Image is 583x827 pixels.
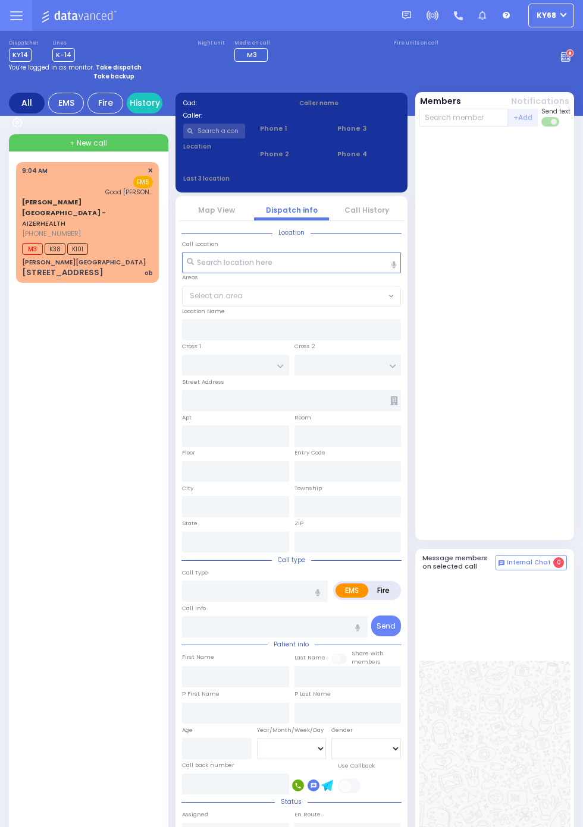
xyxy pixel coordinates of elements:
[9,93,45,113] div: All
[183,99,284,108] label: Cad:
[294,449,325,457] label: Entry Code
[22,197,106,217] span: [PERSON_NAME][GEOGRAPHIC_DATA] -
[368,583,399,598] label: Fire
[247,50,257,59] span: M3
[182,604,206,613] label: Call Info
[182,449,195,457] label: Floor
[390,396,398,405] span: Other building occupants
[183,142,246,151] label: Location
[182,810,208,819] label: Assigned
[182,273,198,282] label: Areas
[268,640,315,649] span: Patient info
[182,342,201,351] label: Cross 1
[294,519,303,528] label: ZIP
[70,138,107,149] span: + New call
[294,484,322,493] label: Township
[182,484,193,493] label: City
[402,11,411,20] img: message.svg
[420,95,461,108] button: Members
[528,4,574,27] button: ky68
[344,205,389,215] a: Call History
[234,40,271,47] label: Medic on call
[105,188,153,197] span: Good Sam
[22,258,146,267] div: [PERSON_NAME][GEOGRAPHIC_DATA]
[93,72,134,81] strong: Take backup
[22,197,106,228] a: AIZERHEALTH
[419,109,509,127] input: Search member
[22,267,104,279] div: [STREET_ADDRESS]
[87,93,123,113] div: Fire
[183,111,284,120] label: Caller:
[9,40,39,47] label: Dispatcher
[260,124,322,134] span: Phone 1
[352,649,384,657] small: Share with
[352,658,381,665] span: members
[9,63,94,72] span: You're logged in as monitor.
[257,726,327,734] div: Year/Month/Week/Day
[336,583,368,598] label: EMS
[52,40,75,47] label: Lines
[338,762,375,770] label: Use Callback
[337,124,400,134] span: Phone 3
[22,243,43,255] span: M3
[337,149,400,159] span: Phone 4
[294,414,311,422] label: Room
[182,252,401,273] input: Search location here
[133,176,153,188] span: EMS
[331,726,353,734] label: Gender
[182,653,214,661] label: First Name
[190,291,243,301] span: Select an area
[182,240,218,248] label: Call Location
[541,107,571,116] span: Send text
[294,654,325,662] label: Last Name
[9,48,32,62] span: KY14
[45,243,65,255] span: K38
[496,555,567,570] button: Internal Chat 0
[507,558,551,567] span: Internal Chat
[266,205,318,215] a: Dispatch info
[127,93,162,113] a: History
[183,124,246,138] input: Search a contact
[198,205,235,215] a: Map View
[48,93,84,113] div: EMS
[371,615,401,636] button: Send
[182,726,193,734] label: Age
[272,228,311,237] span: Location
[260,149,322,159] span: Phone 2
[541,116,560,128] label: Turn off text
[183,174,292,183] label: Last 3 location
[22,229,81,238] span: [PHONE_NUMBER]
[182,307,225,315] label: Location Name
[553,557,564,568] span: 0
[499,560,504,566] img: comment-alt.png
[148,166,153,176] span: ✕
[198,40,224,47] label: Night unit
[96,63,142,72] strong: Take dispatch
[182,690,220,698] label: P First Name
[422,554,496,570] h5: Message members on selected call
[299,99,400,108] label: Caller name
[22,166,48,175] span: 9:04 AM
[182,761,234,769] label: Call back number
[294,810,321,819] label: En Route
[294,342,315,351] label: Cross 2
[275,797,308,806] span: Status
[182,569,208,577] label: Call Type
[145,269,153,277] div: ob
[294,690,331,698] label: P Last Name
[272,555,311,564] span: Call type
[182,378,224,386] label: Street Address
[511,95,569,108] button: Notifications
[67,243,88,255] span: K101
[182,519,198,528] label: State
[182,414,192,422] label: Apt
[41,8,120,23] img: Logo
[537,10,556,21] span: ky68
[394,40,438,47] label: Fire units on call
[52,48,75,62] span: K-14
